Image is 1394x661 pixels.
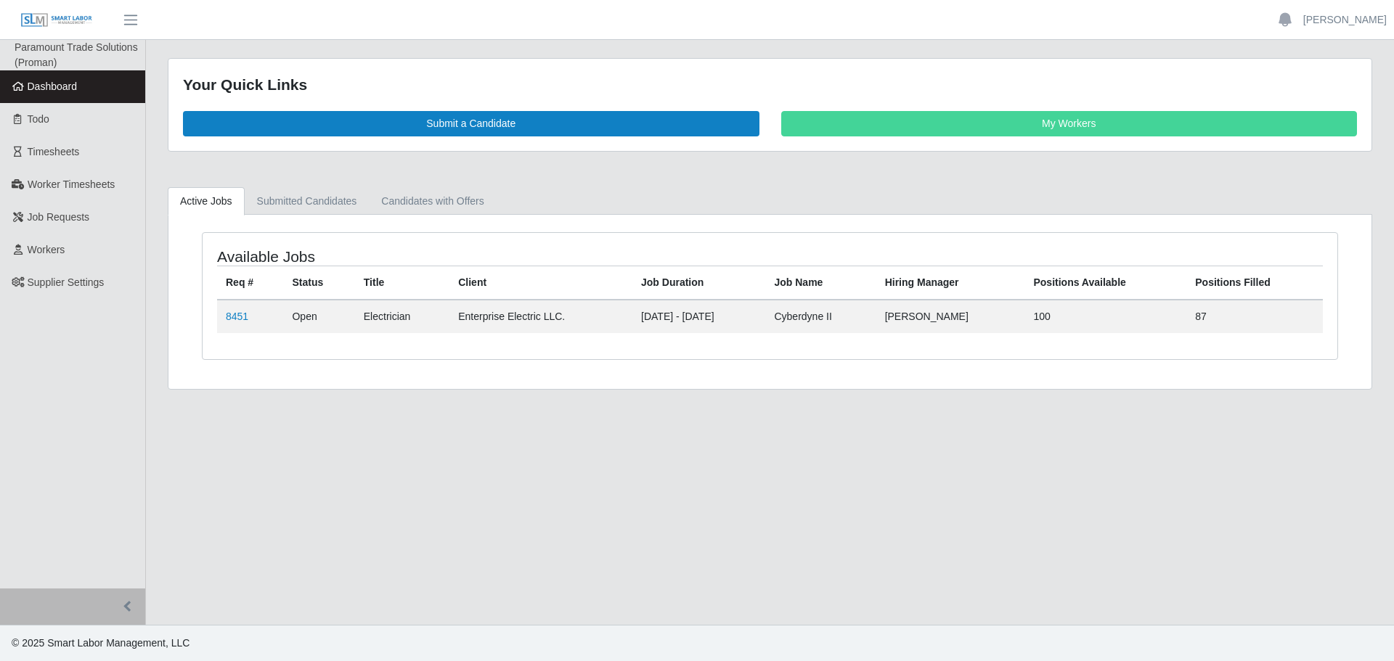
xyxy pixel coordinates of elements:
th: Job Duration [632,266,765,300]
h4: Available Jobs [217,247,665,266]
th: Status [283,266,354,300]
th: Positions Filled [1186,266,1323,300]
th: Req # [217,266,283,300]
img: SLM Logo [20,12,93,28]
th: Client [449,266,632,300]
th: Job Name [765,266,876,300]
th: Positions Available [1024,266,1186,300]
div: Your Quick Links [183,73,1357,97]
span: Job Requests [28,211,90,223]
td: Open [283,300,354,333]
a: My Workers [781,111,1358,136]
span: Todo [28,113,49,125]
a: 8451 [226,311,248,322]
a: Candidates with Offers [369,187,496,215]
span: Workers [28,244,65,255]
td: Electrician [355,300,449,333]
td: [PERSON_NAME] [876,300,1025,333]
a: Submit a Candidate [183,111,759,136]
span: Paramount Trade Solutions (Proman) [15,41,138,68]
td: 100 [1024,300,1186,333]
span: Supplier Settings [28,276,105,288]
td: Cyberdyne II [765,300,876,333]
a: [PERSON_NAME] [1303,12,1387,28]
span: Worker Timesheets [28,178,115,190]
td: Enterprise Electric LLC. [449,300,632,333]
td: [DATE] - [DATE] [632,300,765,333]
span: © 2025 Smart Labor Management, LLC [12,637,189,649]
th: Hiring Manager [876,266,1025,300]
th: Title [355,266,449,300]
a: Active Jobs [168,187,245,215]
a: Submitted Candidates [245,187,370,215]
span: Dashboard [28,81,78,92]
td: 87 [1186,300,1323,333]
span: Timesheets [28,146,80,157]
